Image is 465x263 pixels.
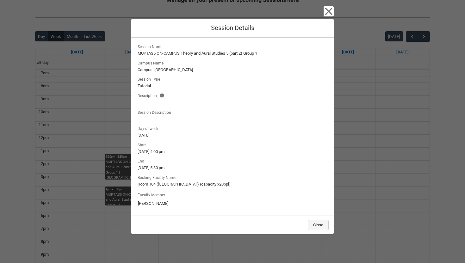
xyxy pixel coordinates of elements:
[138,165,327,171] lightning-formatted-text: [DATE] 5:30 pm
[138,125,161,131] span: Day of week
[138,67,327,73] lightning-formatted-text: Campus: [GEOGRAPHIC_DATA]
[138,92,159,99] span: Description
[138,149,327,155] lightning-formatted-text: [DATE] 4:00 pm
[138,50,327,57] lightning-formatted-text: MUPTAS5 ON-CAMPUS Theory and Aural Studies 5 (part 2) Group 1
[138,59,166,66] span: Campus Name
[138,191,168,198] label: Faculty Member
[138,75,163,82] span: Session Type
[324,6,334,16] button: Close
[138,181,327,187] lightning-formatted-text: Room 104 ([GEOGRAPHIC_DATA].) (capacity x20ppl)
[211,24,254,32] span: Session Details
[138,108,174,115] span: Session Description
[308,220,329,230] button: Close
[138,43,165,50] span: Session Name
[138,157,147,164] span: End
[138,132,327,138] lightning-formatted-text: [DATE]
[138,83,327,89] lightning-formatted-text: Tutorial
[138,141,148,148] span: Start
[138,174,179,180] span: Booking Facility Name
